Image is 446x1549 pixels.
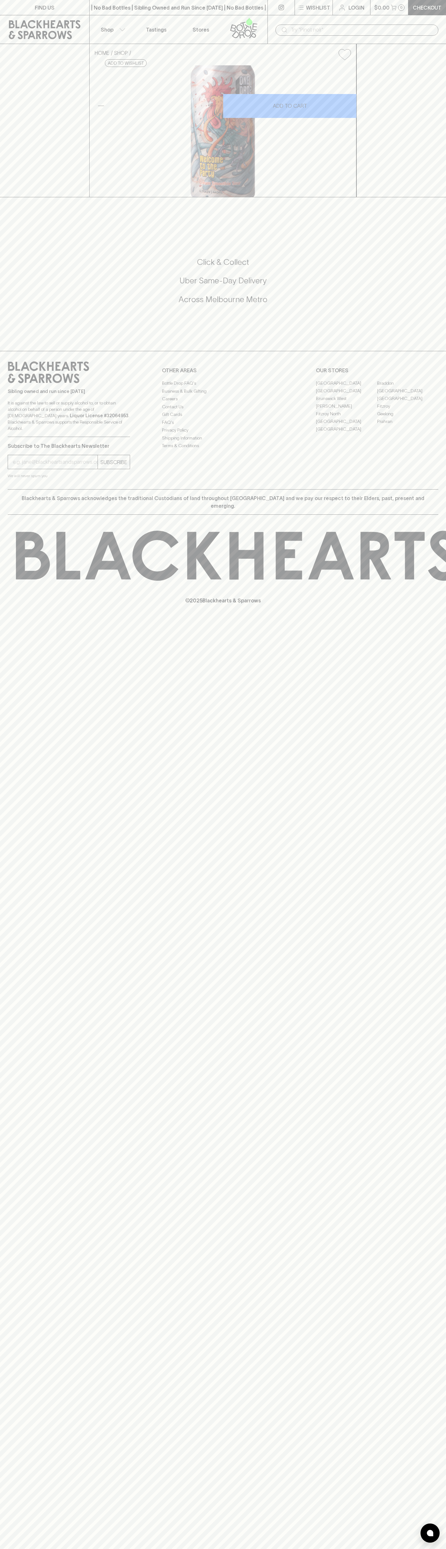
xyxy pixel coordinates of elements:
[98,455,130,469] button: SUBSCRIBE
[162,387,284,395] a: Business & Bulk Gifting
[316,418,377,425] a: [GEOGRAPHIC_DATA]
[377,418,438,425] a: Prahran
[316,410,377,418] a: Fitzroy North
[95,50,109,56] a: HOME
[162,426,284,434] a: Privacy Policy
[162,434,284,442] a: Shipping Information
[179,15,223,44] a: Stores
[162,418,284,426] a: FAQ's
[377,379,438,387] a: Braddon
[162,403,284,411] a: Contact Us
[316,387,377,395] a: [GEOGRAPHIC_DATA]
[90,15,134,44] button: Shop
[8,442,130,450] p: Subscribe to The Blackhearts Newsletter
[13,457,98,467] input: e.g. jane@blackheartsandsparrows.com.au
[400,6,403,9] p: 0
[348,4,364,11] p: Login
[336,47,354,63] button: Add to wishlist
[12,494,434,510] p: Blackhearts & Sparrows acknowledges the traditional Custodians of land throughout [GEOGRAPHIC_DAT...
[377,410,438,418] a: Geelong
[427,1530,433,1536] img: bubble-icon
[162,442,284,450] a: Terms & Conditions
[8,231,438,338] div: Call to action block
[377,402,438,410] a: Fitzroy
[223,94,356,118] button: ADD TO CART
[146,26,166,33] p: Tastings
[316,379,377,387] a: [GEOGRAPHIC_DATA]
[377,387,438,395] a: [GEOGRAPHIC_DATA]
[162,395,284,403] a: Careers
[90,65,356,197] img: 77857.png
[100,458,127,466] p: SUBSCRIBE
[193,26,209,33] p: Stores
[413,4,442,11] p: Checkout
[105,59,147,67] button: Add to wishlist
[35,4,55,11] p: FIND US
[162,411,284,418] a: Gift Cards
[162,367,284,374] p: OTHER AREAS
[8,294,438,305] h5: Across Melbourne Metro
[134,15,179,44] a: Tastings
[316,425,377,433] a: [GEOGRAPHIC_DATA]
[316,367,438,374] p: OUR STORES
[306,4,330,11] p: Wishlist
[114,50,128,56] a: SHOP
[8,473,130,479] p: We will never spam you
[374,4,390,11] p: $0.00
[8,275,438,286] h5: Uber Same-Day Delivery
[8,257,438,267] h5: Click & Collect
[291,25,433,35] input: Try "Pinot noir"
[162,380,284,387] a: Bottle Drop FAQ's
[316,402,377,410] a: [PERSON_NAME]
[316,395,377,402] a: Brunswick West
[101,26,113,33] p: Shop
[377,395,438,402] a: [GEOGRAPHIC_DATA]
[8,388,130,395] p: Sibling owned and run since [DATE]
[273,102,307,110] p: ADD TO CART
[8,400,130,432] p: It is against the law to sell or supply alcohol to, or to obtain alcohol on behalf of a person un...
[70,413,128,418] strong: Liquor License #32064953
